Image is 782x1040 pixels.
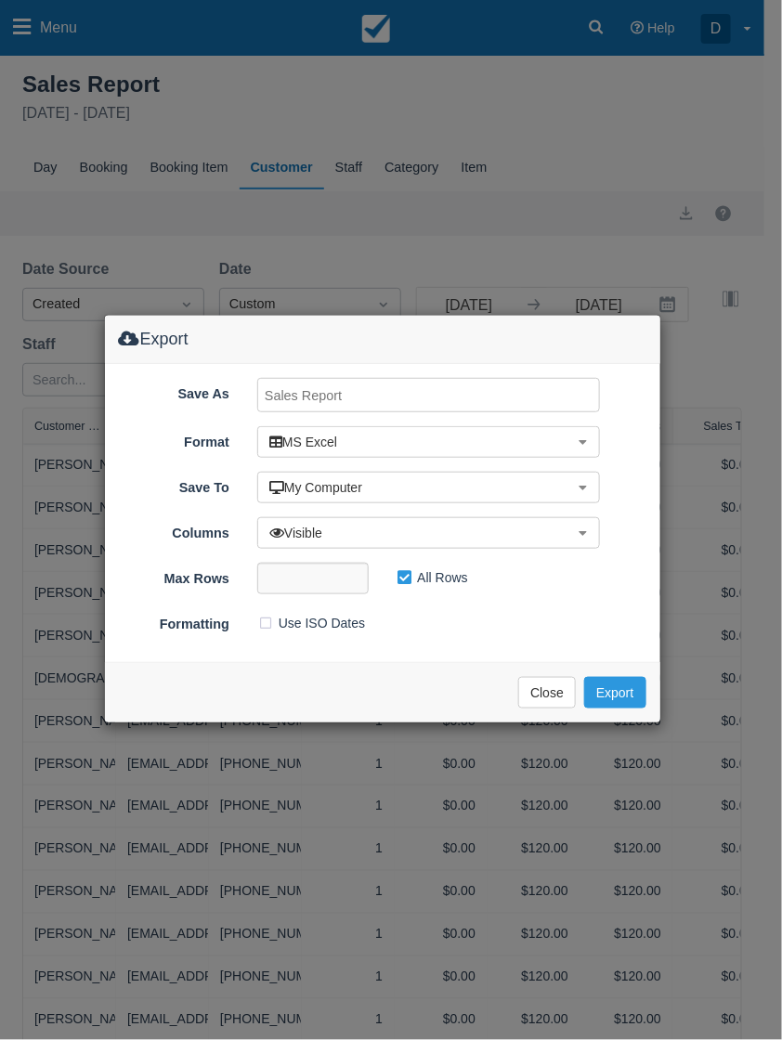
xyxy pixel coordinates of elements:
[257,609,377,637] label: Use ISO Dates
[397,564,480,591] label: All Rows
[397,569,480,584] span: All Rows
[119,330,646,349] h4: Export
[257,517,600,549] button: Visible
[269,435,337,449] span: MS Excel
[584,677,645,708] button: Export
[105,517,244,543] label: Columns
[105,378,244,404] label: Save As
[257,378,600,412] input: Sales Report
[257,472,600,503] button: My Computer
[518,677,576,708] button: Close
[257,615,377,630] span: Use ISO Dates
[105,426,244,452] label: Format
[269,480,362,495] span: My Computer
[269,526,322,540] span: Visible
[105,472,244,498] label: Save To
[257,426,600,458] button: MS Excel
[105,608,244,634] label: Formatting
[105,563,244,589] label: Max Rows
